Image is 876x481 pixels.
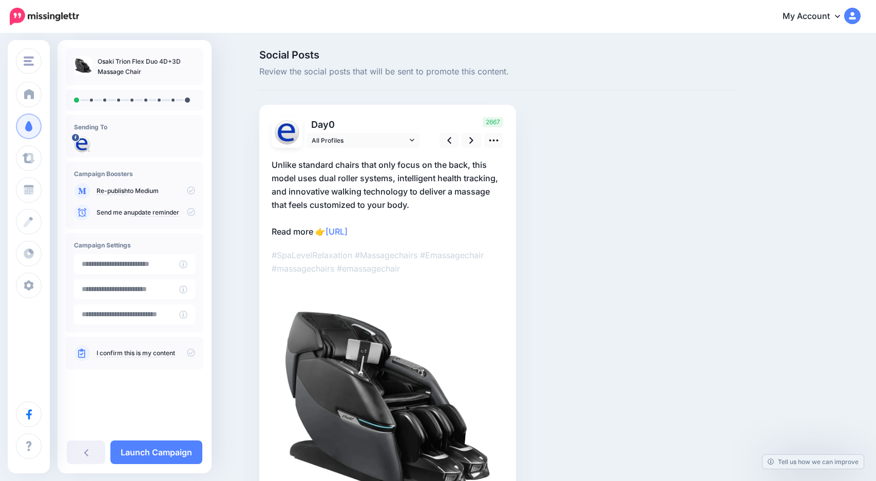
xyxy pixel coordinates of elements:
a: All Profiles [307,133,420,148]
span: All Profiles [312,135,407,146]
img: Missinglettr [10,8,79,25]
a: My Account [772,4,861,29]
p: Send me an [97,208,195,217]
a: Tell us how we can improve [763,455,864,469]
p: to Medium [97,186,195,196]
p: #SpaLevelRelaxation #Massagechairs #Emassagechair #massagechairs #emassagechair [272,248,504,275]
p: Unlike standard chairs that only focus on the back, this model uses dual roller systems, intellig... [272,158,504,238]
span: Review the social posts that will be sent to promote this content. [259,65,736,79]
span: 0 [329,119,335,130]
h4: Sending To [74,123,195,131]
h4: Campaign Boosters [74,170,195,178]
img: 10155677_773414606036528_1795692372095182746_n-bsa113119.jpg [74,136,90,152]
p: Osaki Trion Flex Duo 4D+3D Massage Chair [98,56,195,77]
img: menu.png [24,56,34,66]
a: Re-publish [97,187,128,195]
span: 2667 [483,117,503,127]
a: [URL] [326,226,348,237]
img: 10155677_773414606036528_1795692372095182746_n-bsa113119.jpg [275,120,299,145]
a: I confirm this is my content [97,349,175,357]
span: Social Posts [259,50,736,60]
img: 9e86046a892613bdb80d9b3df9fa6551_thumb.jpg [74,56,92,75]
a: update reminder [131,208,179,217]
p: Day [307,117,421,132]
h4: Campaign Settings [74,241,195,249]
